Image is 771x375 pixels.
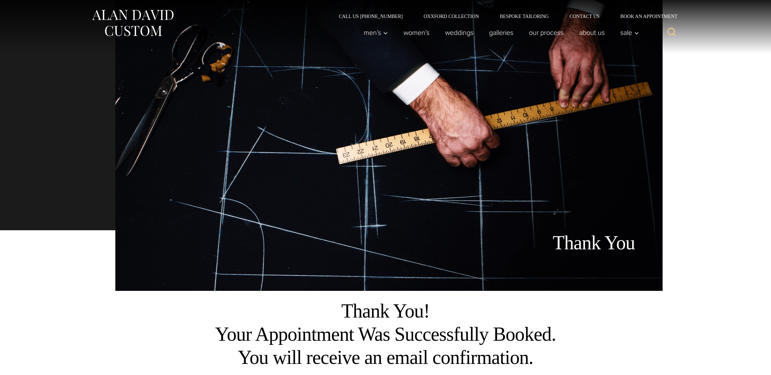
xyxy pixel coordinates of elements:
[620,29,639,36] span: Sale
[489,14,559,19] a: Bespoke Tailoring
[91,8,174,38] img: Alan David Custom
[364,29,388,36] span: Men’s
[396,26,437,39] a: Women’s
[328,14,680,19] nav: Secondary Navigation
[481,231,635,255] h1: Thank You
[328,14,413,19] a: Call Us [PHONE_NUMBER]
[521,26,571,39] a: Our Process
[413,14,489,19] a: Oxxford Collection
[571,26,613,39] a: About Us
[9,300,762,369] h2: Thank You! Your Appointment Was Successfully Booked. You will receive an email confirmation.
[356,26,643,39] nav: Primary Navigation
[610,14,680,19] a: Book an Appointment
[663,24,680,41] button: View Search Form
[481,26,521,39] a: Galleries
[437,26,481,39] a: weddings
[559,14,610,19] a: Contact Us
